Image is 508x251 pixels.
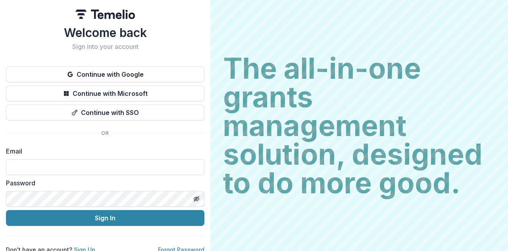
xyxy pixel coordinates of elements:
[6,25,204,40] h1: Welcome back
[6,66,204,82] button: Continue with Google
[6,86,204,101] button: Continue with Microsoft
[6,43,204,51] h2: Sign into your account
[6,178,200,188] label: Password
[6,105,204,121] button: Continue with SSO
[6,210,204,226] button: Sign In
[190,193,203,205] button: Toggle password visibility
[75,10,135,19] img: Temelio
[6,146,200,156] label: Email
